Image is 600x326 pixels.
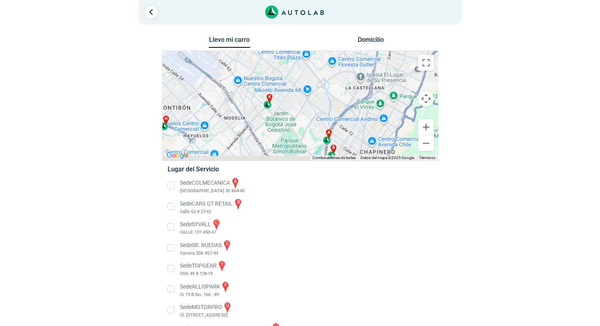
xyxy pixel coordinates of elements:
a: Ir al paso anterior [145,6,157,19]
span: b [332,144,335,151]
a: Abre esta zona en Google Maps (se abre en una nueva ventana) [164,150,191,161]
button: Domicilio [350,36,391,47]
button: Ampliar [418,119,434,135]
span: k [268,94,271,101]
img: Google [164,150,191,161]
button: Controles de visualización del mapa [418,91,434,107]
button: Cambiar a la vista en pantalla completa [418,55,434,71]
button: Reducir [418,135,434,151]
a: Link al sitio de autolab [265,8,324,15]
span: a [327,129,330,136]
a: Términos (se abre en una nueva pestaña) [419,156,436,160]
h5: Lugar del Servicio [168,165,432,173]
button: Combinaciones de teclas [312,155,356,161]
span: Datos del mapa ©2025 Google [361,156,414,160]
span: h [164,116,167,122]
button: Llevo mi carro [209,36,250,48]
